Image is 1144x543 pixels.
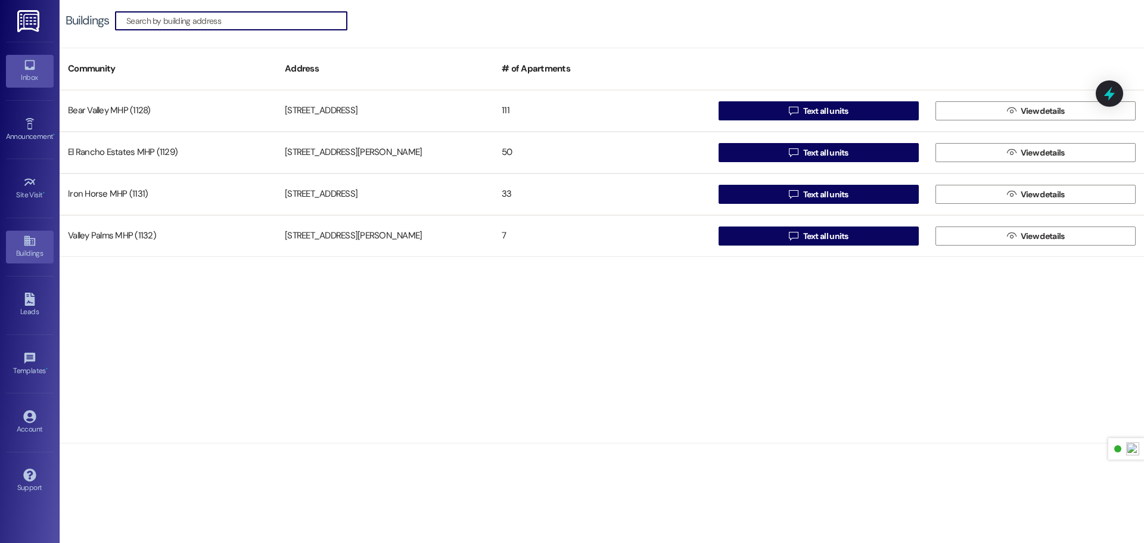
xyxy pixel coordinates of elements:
[276,54,493,83] div: Address
[276,141,493,165] div: [STREET_ADDRESS][PERSON_NAME]
[803,105,848,117] span: Text all units
[935,143,1136,162] button: View details
[60,141,276,165] div: El Rancho Estates MHP (1129)
[493,182,710,206] div: 33
[493,141,710,165] div: 50
[6,172,54,204] a: Site Visit •
[1021,147,1065,159] span: View details
[1007,190,1016,199] i: 
[1007,231,1016,241] i: 
[719,101,919,120] button: Text all units
[17,10,42,32] img: ResiDesk Logo
[493,54,710,83] div: # of Apartments
[935,101,1136,120] button: View details
[789,231,798,241] i: 
[126,13,347,29] input: Search by building address
[935,226,1136,246] button: View details
[60,182,276,206] div: Iron Horse MHP (1131)
[789,190,798,199] i: 
[6,348,54,380] a: Templates •
[803,147,848,159] span: Text all units
[493,224,710,248] div: 7
[276,99,493,123] div: [STREET_ADDRESS]
[1021,188,1065,201] span: View details
[6,55,54,87] a: Inbox
[60,99,276,123] div: Bear Valley MHP (1128)
[43,189,45,197] span: •
[53,131,55,139] span: •
[6,407,54,439] a: Account
[66,14,109,27] div: Buildings
[60,224,276,248] div: Valley Palms MHP (1132)
[6,465,54,497] a: Support
[1021,230,1065,243] span: View details
[719,185,919,204] button: Text all units
[719,226,919,246] button: Text all units
[1021,105,1065,117] span: View details
[6,289,54,321] a: Leads
[1007,148,1016,157] i: 
[6,231,54,263] a: Buildings
[719,143,919,162] button: Text all units
[803,230,848,243] span: Text all units
[789,148,798,157] i: 
[46,365,48,373] span: •
[803,188,848,201] span: Text all units
[789,106,798,116] i: 
[276,224,493,248] div: [STREET_ADDRESS][PERSON_NAME]
[276,182,493,206] div: [STREET_ADDRESS]
[60,54,276,83] div: Community
[1007,106,1016,116] i: 
[493,99,710,123] div: 111
[935,185,1136,204] button: View details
